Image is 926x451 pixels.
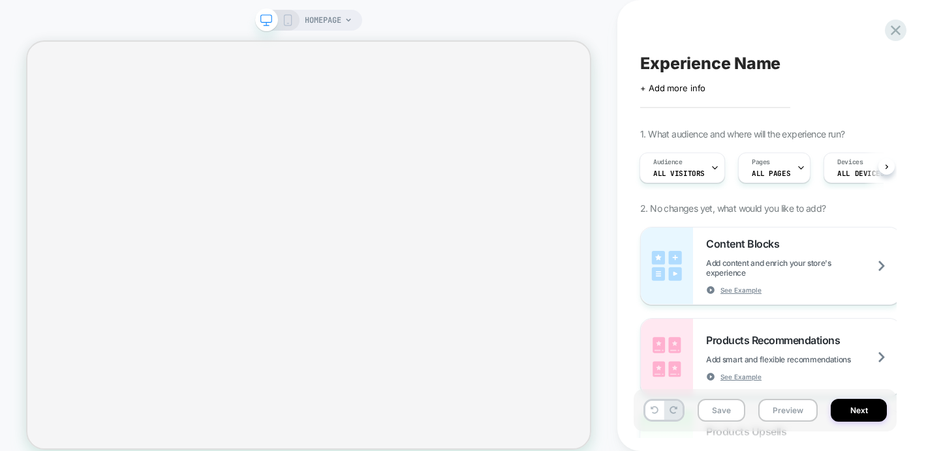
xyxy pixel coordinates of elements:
[640,128,844,139] span: 1. What audience and where will the experience run?
[706,334,846,347] span: Products Recommendations
[305,10,341,31] span: HOMEPAGE
[706,355,884,364] span: Add smart and flexible recommendations
[640,203,826,214] span: 2. No changes yet, what would you like to add?
[653,169,705,178] span: All Visitors
[837,169,884,178] span: ALL DEVICES
[758,399,818,422] button: Preview
[752,158,770,167] span: Pages
[640,83,705,93] span: + Add more info
[706,258,901,278] span: Add content and enrich your store's experience
[752,169,790,178] span: ALL PAGES
[831,399,887,422] button: Next
[837,158,863,167] span: Devices
[706,237,786,250] span: Content Blocks
[720,285,762,295] span: See Example
[698,399,745,422] button: Save
[653,158,683,167] span: Audience
[640,53,780,73] span: Experience Name
[720,372,762,381] span: See Example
